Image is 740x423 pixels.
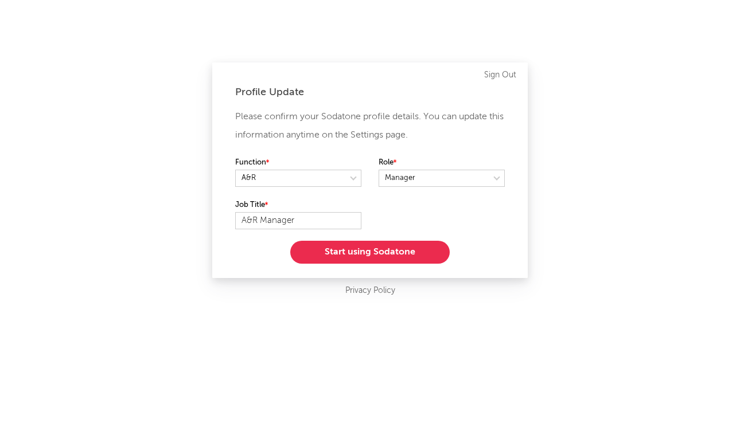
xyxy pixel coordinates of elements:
[290,241,450,264] button: Start using Sodatone
[235,108,505,144] p: Please confirm your Sodatone profile details. You can update this information anytime on the Sett...
[484,68,516,82] a: Sign Out
[235,198,361,212] label: Job Title
[379,156,505,170] label: Role
[235,156,361,170] label: Function
[345,284,395,298] a: Privacy Policy
[235,85,505,99] div: Profile Update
